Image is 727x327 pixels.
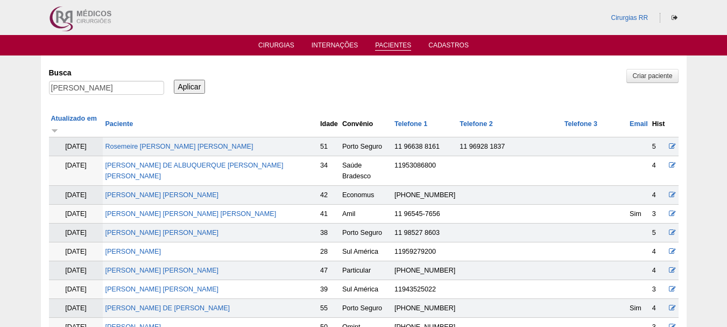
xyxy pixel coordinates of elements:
[49,280,103,299] td: [DATE]
[49,242,103,261] td: [DATE]
[457,137,562,156] td: 11 96928 1837
[650,261,667,280] td: 4
[49,299,103,318] td: [DATE]
[392,186,457,205] td: [PHONE_NUMBER]
[49,224,103,242] td: [DATE]
[49,156,103,186] td: [DATE]
[650,111,667,137] th: Hist
[392,156,457,186] td: 11953086800
[49,67,164,78] label: Busca
[258,41,294,52] a: Cirurgias
[650,224,667,242] td: 5
[392,242,457,261] td: 11959279200
[630,120,648,128] a: Email
[49,261,103,280] td: [DATE]
[318,137,340,156] td: 51
[650,280,667,299] td: 3
[650,156,667,186] td: 4
[318,242,340,261] td: 28
[105,248,161,255] a: [PERSON_NAME]
[340,261,392,280] td: Particular
[611,14,648,22] a: Cirurgias RR
[392,137,457,156] td: 11 96638 8161
[49,81,164,95] input: Digite os termos que você deseja procurar.
[392,261,457,280] td: [PHONE_NUMBER]
[318,280,340,299] td: 39
[428,41,469,52] a: Cadastros
[650,137,667,156] td: 5
[650,205,667,224] td: 3
[105,191,218,199] a: [PERSON_NAME] [PERSON_NAME]
[318,111,340,137] th: Idade
[105,229,218,236] a: [PERSON_NAME] [PERSON_NAME]
[340,205,392,224] td: Amil
[392,224,457,242] td: 11 98527 8603
[394,120,427,128] a: Telefone 1
[318,299,340,318] td: 55
[105,304,230,312] a: [PERSON_NAME] DE [PERSON_NAME]
[672,15,677,21] i: Sair
[392,205,457,224] td: 11 96545-7656
[340,224,392,242] td: Porto Seguro
[105,120,133,128] a: Paciente
[174,80,206,94] input: Aplicar
[340,242,392,261] td: Sul América
[340,299,392,318] td: Porto Seguro
[49,137,103,156] td: [DATE]
[105,143,253,150] a: Rosemeire [PERSON_NAME] [PERSON_NAME]
[318,205,340,224] td: 41
[460,120,492,128] a: Telefone 2
[51,127,58,134] img: ordem crescente
[318,261,340,280] td: 47
[340,156,392,186] td: Saúde Bradesco
[51,115,97,133] a: Atualizado em
[392,280,457,299] td: 11943525022
[49,205,103,224] td: [DATE]
[340,186,392,205] td: Economus
[318,186,340,205] td: 42
[318,224,340,242] td: 38
[312,41,358,52] a: Internações
[375,41,411,51] a: Pacientes
[627,299,650,318] td: Sim
[105,267,218,274] a: [PERSON_NAME] [PERSON_NAME]
[340,280,392,299] td: Sul América
[650,186,667,205] td: 4
[49,186,103,205] td: [DATE]
[627,205,650,224] td: Sim
[318,156,340,186] td: 34
[392,299,457,318] td: [PHONE_NUMBER]
[650,299,667,318] td: 4
[626,69,678,83] a: Criar paciente
[650,242,667,261] td: 4
[340,111,392,137] th: Convênio
[564,120,597,128] a: Telefone 3
[105,286,218,293] a: [PERSON_NAME] [PERSON_NAME]
[340,137,392,156] td: Porto Seguro
[105,162,283,180] a: [PERSON_NAME] DE ALBUQUERQUE [PERSON_NAME] [PERSON_NAME]
[105,210,276,218] a: [PERSON_NAME] [PERSON_NAME] [PERSON_NAME]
